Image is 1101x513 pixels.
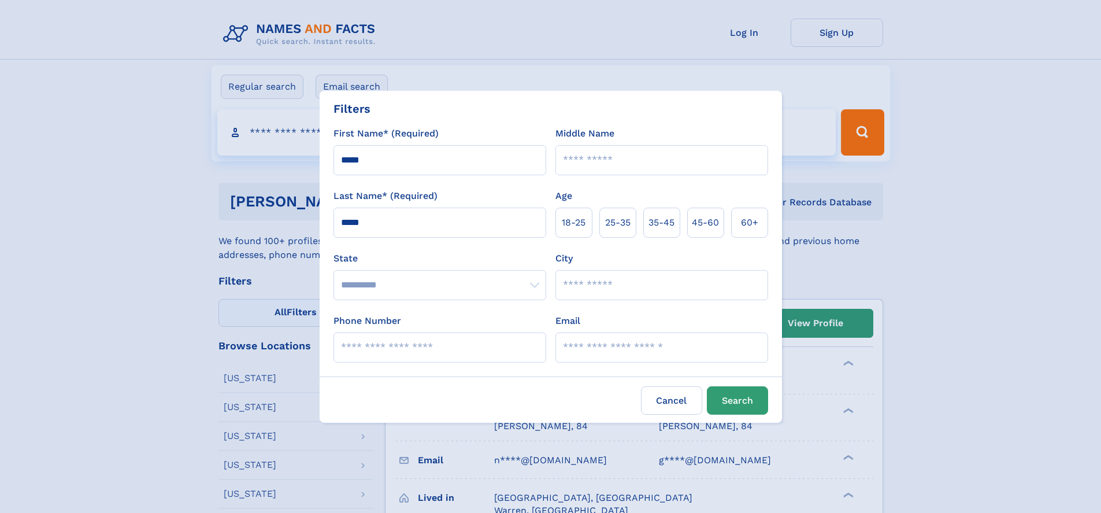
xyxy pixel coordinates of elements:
[555,189,572,203] label: Age
[605,216,631,230] span: 25‑35
[555,252,573,265] label: City
[333,127,439,141] label: First Name* (Required)
[333,189,438,203] label: Last Name* (Required)
[641,386,702,415] label: Cancel
[707,386,768,415] button: Search
[333,252,546,265] label: State
[648,216,674,230] span: 35‑45
[692,216,719,230] span: 45‑60
[555,127,614,141] label: Middle Name
[562,216,585,230] span: 18‑25
[333,314,401,328] label: Phone Number
[555,314,580,328] label: Email
[741,216,758,230] span: 60+
[333,100,370,117] div: Filters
